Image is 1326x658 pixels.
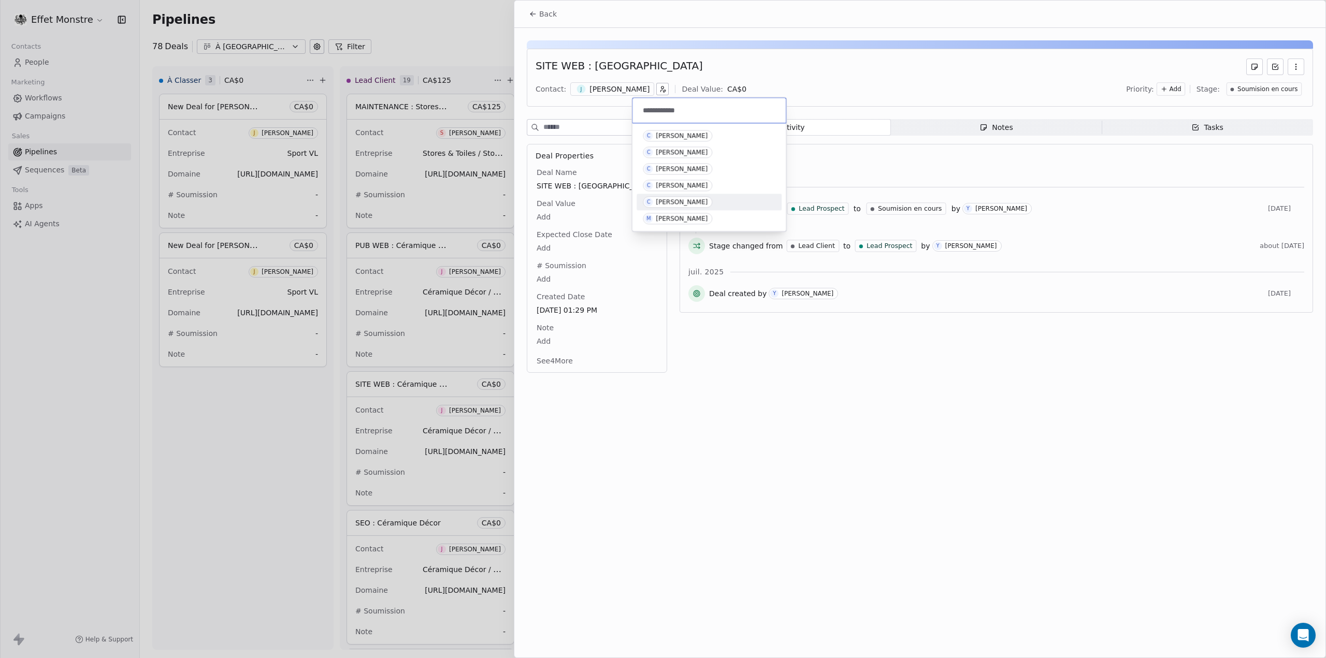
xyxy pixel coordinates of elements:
[656,132,708,139] div: [PERSON_NAME]
[647,131,651,140] div: C
[656,149,708,156] div: [PERSON_NAME]
[647,148,651,156] div: C
[647,198,651,206] div: C
[656,215,708,222] div: [PERSON_NAME]
[637,127,782,227] div: Suggestions
[647,165,651,173] div: C
[647,181,651,189] div: C
[656,182,708,189] div: [PERSON_NAME]
[646,214,651,223] div: M
[656,198,708,206] div: [PERSON_NAME]
[656,165,708,172] div: [PERSON_NAME]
